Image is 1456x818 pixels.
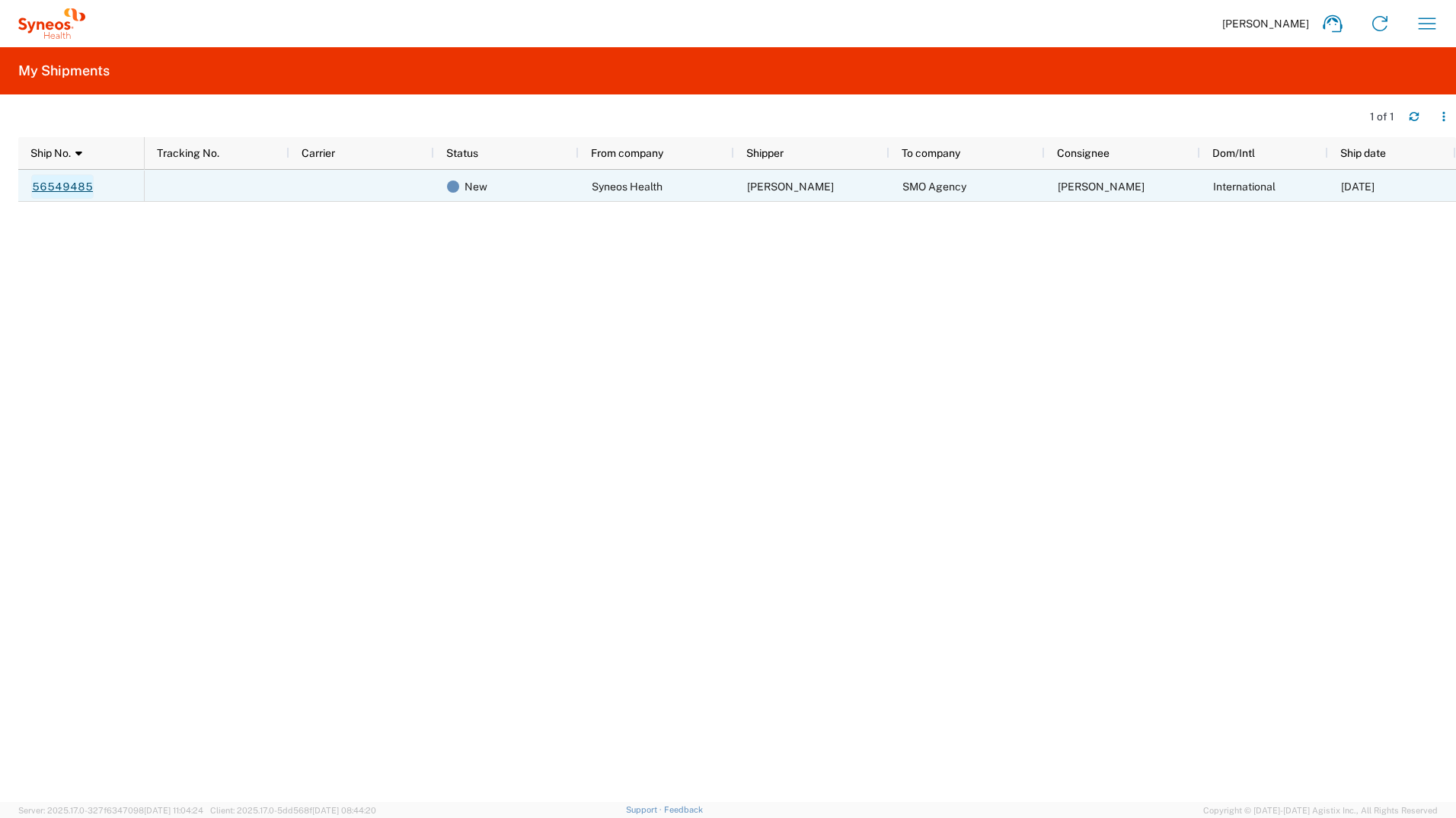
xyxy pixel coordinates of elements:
span: [DATE] 11:04:24 [144,806,203,815]
span: To company [902,147,960,159]
span: From company [591,147,663,159]
span: Consignee [1057,147,1110,159]
span: Dom/Intl [1212,147,1255,159]
span: Iarova Iryna [1058,181,1145,193]
div: 1 of 1 [1370,110,1397,123]
span: Tracking No. [157,147,219,159]
span: Copyright © [DATE]-[DATE] Agistix Inc., All Rights Reserved [1203,804,1438,817]
span: Shipper [746,147,784,159]
a: Support [626,805,664,814]
a: Feedback [664,805,703,814]
span: Ship No. [30,147,71,159]
span: [PERSON_NAME] [1222,17,1309,30]
span: Carrier [302,147,335,159]
span: Ship date [1340,147,1386,159]
span: Syneos Health [592,181,663,193]
span: 08/20/2025 [1341,181,1375,193]
span: Status [446,147,478,159]
span: Client: 2025.17.0-5dd568f [210,806,376,815]
span: [DATE] 08:44:20 [312,806,376,815]
h2: My Shipments [18,62,110,80]
a: 56549485 [31,174,94,199]
span: Server: 2025.17.0-327f6347098 [18,806,203,815]
span: International [1213,181,1276,193]
span: SMO Agency [902,181,966,193]
span: New [465,171,487,203]
span: Andreea Chintoiu [747,181,834,193]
